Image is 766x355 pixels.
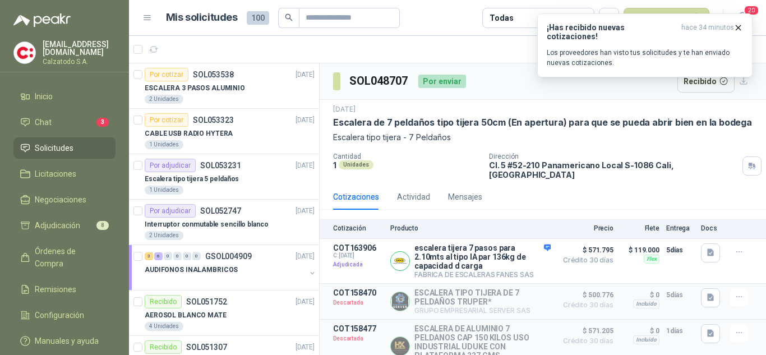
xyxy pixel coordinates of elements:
span: Manuales y ayuda [35,335,99,347]
div: Recibido [145,295,182,308]
span: Crédito 30 días [557,338,613,344]
p: AEROSOL BLANCO MATE [145,310,227,321]
p: Flete [620,224,659,232]
p: Producto [390,224,551,232]
p: $ 119.000 [620,243,659,257]
a: Adjudicación8 [13,215,116,236]
div: Por cotizar [145,113,188,127]
div: 6 [154,252,163,260]
img: Logo peakr [13,13,71,27]
a: Negociaciones [13,189,116,210]
button: 20 [732,8,753,28]
p: [DATE] [333,104,356,115]
span: Inicio [35,90,53,103]
p: Adjudicada [333,259,384,270]
span: $ 571.205 [557,324,613,338]
div: 4 Unidades [145,322,183,331]
span: 20 [744,5,759,16]
div: Por enviar [418,75,466,88]
div: Actividad [397,191,430,203]
a: Por cotizarSOL053323[DATE] CABLE USB RADIO HYTERA1 Unidades [129,109,319,154]
img: Company Logo [391,292,409,311]
div: 2 Unidades [145,231,183,240]
div: 0 [173,252,182,260]
a: Chat3 [13,112,116,133]
p: $ 0 [620,324,659,338]
p: [DATE] [296,342,315,353]
a: Por cotizarSOL053538[DATE] ESCALERA 3 PASOS ALUMINIO2 Unidades [129,63,319,109]
p: Escalera tipo tijera 5 peldaños [145,174,239,185]
p: Escalera tipo tijera - 7 Peldaños [333,131,753,144]
span: 3 [96,118,109,127]
p: SOL053323 [193,116,234,124]
span: $ 500.776 [557,288,613,302]
p: Entrega [666,224,694,232]
p: SOL052747 [200,207,241,215]
div: Recibido [145,340,182,354]
p: Escalera de 7 peldaños tipo tijera 50cm (En apertura) para que se pueda abrir bien en la bodega [333,117,752,128]
p: SOL051307 [186,343,227,351]
div: 0 [183,252,191,260]
p: 1 [333,160,336,170]
a: Órdenes de Compra [13,241,116,274]
a: Remisiones [13,279,116,300]
p: GSOL004909 [205,252,252,260]
div: 0 [164,252,172,260]
span: Crédito 30 días [557,257,613,264]
a: 3 6 0 0 0 0 GSOL004909[DATE] AUDIFONOS INALAMBRICOS [145,250,317,285]
div: Mensajes [448,191,482,203]
span: Adjudicación [35,219,80,232]
img: Company Logo [391,252,409,270]
p: 1 días [666,324,694,338]
div: Cotizaciones [333,191,379,203]
div: Por cotizar [145,68,188,81]
p: [DATE] [296,115,315,126]
div: 0 [192,252,201,260]
p: 5 días [666,288,694,302]
h3: ¡Has recibido nuevas cotizaciones! [547,23,677,41]
p: FABRICA DE ESCALERAS FANES SAS [414,270,551,279]
span: Configuración [35,309,84,321]
span: hace 34 minutos [681,23,734,41]
p: [DATE] [296,251,315,262]
p: [DATE] [296,70,315,80]
p: SOL051752 [186,298,227,306]
span: search [285,13,293,21]
p: Calzatodo S.A. [43,58,116,65]
p: ESCALERA TIPO TIJERA DE 7 PELDAÑOS TRUPER* [414,288,551,306]
a: RecibidoSOL051752[DATE] AEROSOL BLANCO MATE4 Unidades [129,291,319,336]
p: COT158477 [333,324,384,333]
a: Por adjudicarSOL053231[DATE] Escalera tipo tijera 5 peldaños1 Unidades [129,154,319,200]
span: Órdenes de Compra [35,245,105,270]
p: GRUPO EMPRESARIAL SERVER SAS [414,306,551,315]
button: Nueva solicitud [624,8,709,28]
span: Chat [35,116,52,128]
p: Los proveedores han visto tus solicitudes y te han enviado nuevas cotizaciones. [547,48,743,68]
div: Incluido [633,299,659,308]
p: SOL053538 [193,71,234,79]
div: 1 Unidades [145,140,183,149]
span: 100 [247,11,269,25]
div: Flex [644,255,659,264]
div: 3 [145,252,153,260]
div: Por adjudicar [145,204,196,218]
p: CABLE USB RADIO HYTERA [145,128,233,139]
p: [EMAIL_ADDRESS][DOMAIN_NAME] [43,40,116,56]
div: Por adjudicar [145,159,196,172]
span: Negociaciones [35,193,86,206]
p: 5 días [666,243,694,257]
span: 8 [96,221,109,230]
a: Configuración [13,305,116,326]
a: Inicio [13,86,116,107]
p: Descartada [333,333,384,344]
span: Solicitudes [35,142,73,154]
p: [DATE] [296,206,315,216]
h1: Mis solicitudes [166,10,238,26]
p: COT163906 [333,243,384,252]
p: SOL053231 [200,162,241,169]
p: escalera tijera 7 pasos para 2.10mts al tipo IA par 136kg de capacidad d carga [414,243,551,270]
p: AUDIFONOS INALAMBRICOS [145,265,238,275]
span: Crédito 30 días [557,302,613,308]
a: Solicitudes [13,137,116,159]
a: Licitaciones [13,163,116,185]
